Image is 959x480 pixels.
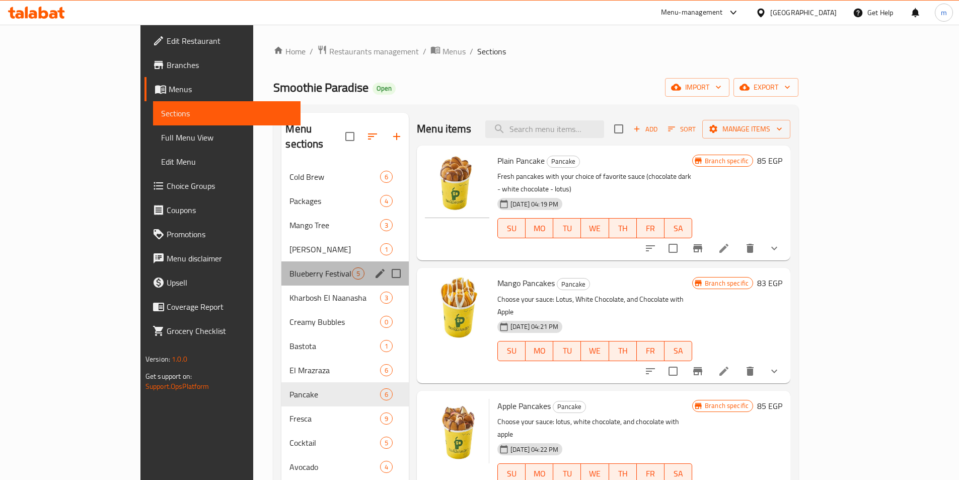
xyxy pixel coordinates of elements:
a: Menus [430,45,466,58]
span: Menus [169,83,292,95]
span: 3 [381,293,392,303]
div: Pancake [557,278,590,290]
button: WE [581,341,609,361]
span: Pancake [289,388,380,400]
button: Sort [666,121,698,137]
div: Cold Brew6 [281,165,409,189]
li: / [310,45,313,57]
h6: 85 EGP [757,399,782,413]
div: El Mrazraza6 [281,358,409,382]
div: Bastota1 [281,334,409,358]
span: Add item [629,121,661,137]
span: Select section [608,118,629,140]
span: Menus [442,45,466,57]
span: [PERSON_NAME] [289,243,380,255]
div: items [380,195,393,207]
div: items [380,461,393,473]
span: Edit Menu [161,156,292,168]
button: SU [497,341,526,361]
h2: Menu sections [285,121,345,152]
button: TU [553,341,581,361]
span: TU [557,221,577,236]
span: Promotions [167,228,292,240]
span: 0 [381,317,392,327]
img: Plain Pancake [425,154,489,218]
div: Pancake [547,156,580,168]
span: Smoothie Paradise [273,76,368,99]
button: show more [762,236,786,260]
a: Restaurants management [317,45,419,58]
div: Fresca9 [281,406,409,431]
span: Coverage Report [167,301,292,313]
span: Avocado [289,461,380,473]
div: Packages [289,195,380,207]
button: sort-choices [638,359,662,383]
span: 1.0.0 [172,353,187,366]
div: items [380,364,393,376]
div: Mango Tree3 [281,213,409,237]
div: items [380,292,393,304]
div: items [380,437,393,449]
span: Edit Restaurant [167,35,292,47]
div: items [380,388,393,400]
li: / [470,45,473,57]
a: Promotions [144,222,301,246]
p: Choose your sauce: lotus, white chocolate, and chocolate with apple [497,416,692,441]
input: search [485,120,604,138]
div: Pancake [553,401,586,413]
button: Add [629,121,661,137]
img: Mango Pancakes [425,276,489,340]
div: El Mrazraza [289,364,380,376]
span: 6 [381,172,392,182]
div: Menu-management [661,7,723,19]
span: TU [557,344,577,358]
div: items [352,267,364,280]
span: [DATE] 04:19 PM [506,199,562,209]
span: Blueberry Festival limited edition [289,267,352,280]
h2: Menu items [417,121,472,136]
span: Plain Pancake [497,153,545,168]
h6: 85 EGP [757,154,782,168]
span: Creamy Bubbles [289,316,380,328]
a: Edit Menu [153,150,301,174]
span: 4 [381,196,392,206]
span: Menu disclaimer [167,252,292,264]
span: SU [502,344,522,358]
span: [DATE] 04:21 PM [506,322,562,331]
span: 3 [381,221,392,230]
span: MO [530,344,549,358]
h6: 83 EGP [757,276,782,290]
div: Cocktail5 [281,431,409,455]
span: Bastota [289,340,380,352]
span: 5 [352,269,364,279]
button: Manage items [702,120,790,139]
span: 6 [381,366,392,375]
span: Select to update [662,238,684,259]
span: Kharbosh El Naanasha [289,292,380,304]
svg: Show Choices [768,365,780,377]
p: Fresh pancakes with your choice of favorite sauce (chocolate dark - white chocolate - lotus) [497,170,692,195]
span: 9 [381,414,392,424]
div: Pancake6 [281,382,409,406]
button: Branch-specific-item [686,359,710,383]
span: Apple Pancakes [497,398,551,414]
nav: breadcrumb [273,45,798,58]
span: MO [530,221,549,236]
span: Mango Tree [289,219,380,231]
a: Menu disclaimer [144,246,301,270]
span: Grocery Checklist [167,325,292,337]
div: items [380,219,393,231]
a: Choice Groups [144,174,301,198]
button: FR [637,218,665,238]
span: export [742,81,790,94]
span: Branch specific [701,156,753,166]
span: Full Menu View [161,131,292,144]
span: 4 [381,462,392,472]
span: SU [502,221,522,236]
button: MO [526,218,553,238]
button: SA [665,218,692,238]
